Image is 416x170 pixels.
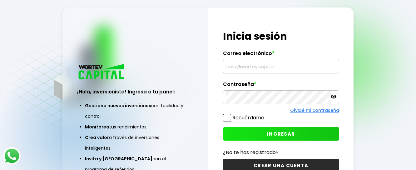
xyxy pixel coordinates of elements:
[223,29,339,44] h1: Inicia sesión
[223,148,339,156] p: ¿No te has registrado?
[77,88,193,95] h3: ¡Hola, inversionista! Ingresa a tu panel:
[226,60,336,73] input: hola@wortev.capital
[85,156,152,162] span: Invita y [GEOGRAPHIC_DATA]
[267,131,295,137] span: INGRESAR
[85,132,186,153] li: a través de inversiones inteligentes.
[77,63,126,82] img: logo_wortev_capital
[85,124,109,130] span: Monitorea
[85,134,109,141] span: Crea valor
[223,81,339,91] label: Contraseña
[223,127,339,141] button: INGRESAR
[232,114,264,121] label: Recuérdame
[85,122,186,132] li: tus rendimientos.
[3,147,21,165] img: logos_whatsapp-icon.242b2217.svg
[85,100,186,122] li: con facilidad y control.
[290,107,339,113] a: Olvidé mi contraseña
[223,50,339,60] label: Correo electrónico
[85,102,151,109] span: Gestiona nuevas inversiones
